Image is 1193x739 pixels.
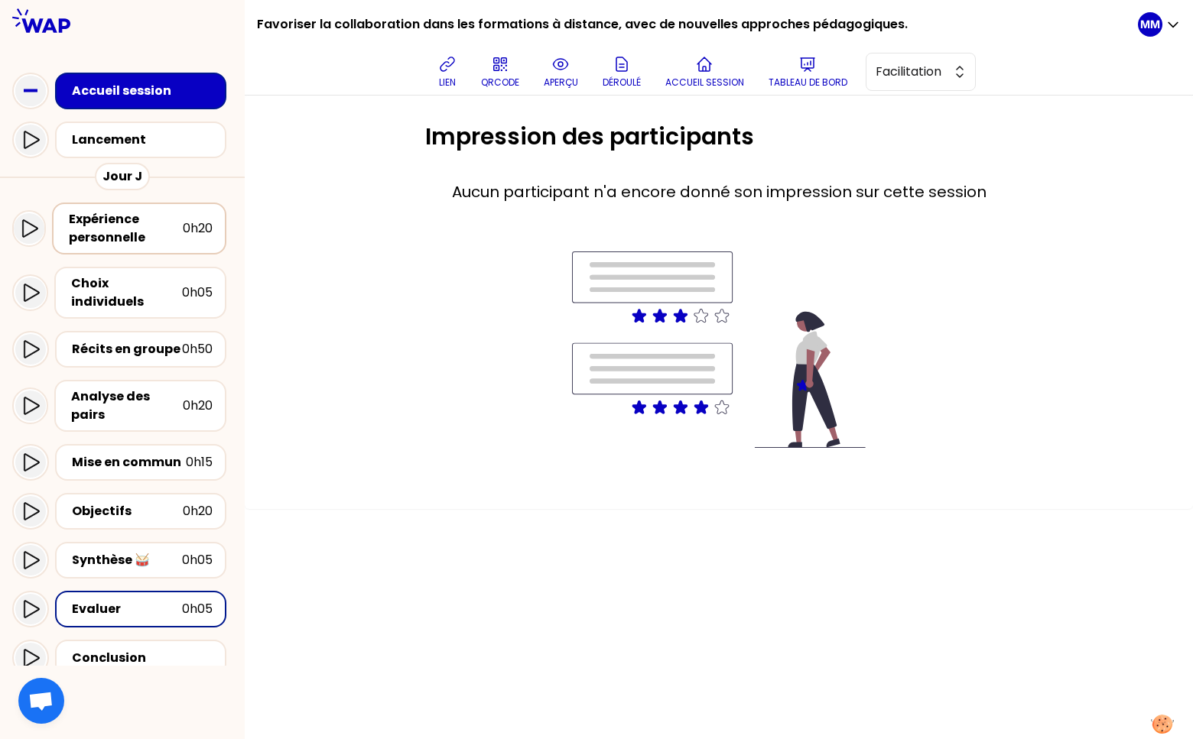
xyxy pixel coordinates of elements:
button: lien [432,49,463,95]
div: 0h20 [183,397,213,415]
p: lien [439,76,456,89]
div: Evaluer [72,600,182,618]
div: 0h20 [183,219,213,238]
h2: Aucun participant n'a encore donné son impression sur cette session [425,181,1013,203]
div: Jour J [95,163,150,190]
h1: Impression des participants [425,123,1013,151]
button: Facilitation [866,53,976,91]
p: Tableau de bord [769,76,847,89]
div: Expérience personnelle [69,210,183,247]
p: aperçu [544,76,578,89]
div: 0h05 [182,600,213,618]
p: MM [1140,17,1160,32]
p: Accueil session [665,76,744,89]
div: Ouvrir le chat [18,678,64,724]
div: Choix individuels [71,274,182,311]
button: Accueil session [659,49,750,95]
button: MM [1138,12,1181,37]
div: 0h15 [186,453,213,472]
div: 0h05 [182,284,213,302]
div: 0h20 [183,502,213,520]
button: Déroulé [596,49,647,95]
button: aperçu [538,49,584,95]
div: 0h05 [182,551,213,569]
p: Déroulé [603,76,641,89]
span: Facilitation [876,63,944,81]
button: QRCODE [475,49,525,95]
div: Accueil session [72,82,219,100]
div: Mise en commun [72,453,186,472]
div: Analyse des pairs [71,387,183,424]
div: Synthèse 🥁 [72,551,182,569]
div: Lancement [72,131,219,149]
button: Tableau de bord [762,49,853,95]
div: Conclusion [72,649,213,667]
div: 0h50 [182,340,213,358]
p: QRCODE [481,76,519,89]
div: Récits en groupe [72,340,182,358]
div: Objectifs [72,502,183,520]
